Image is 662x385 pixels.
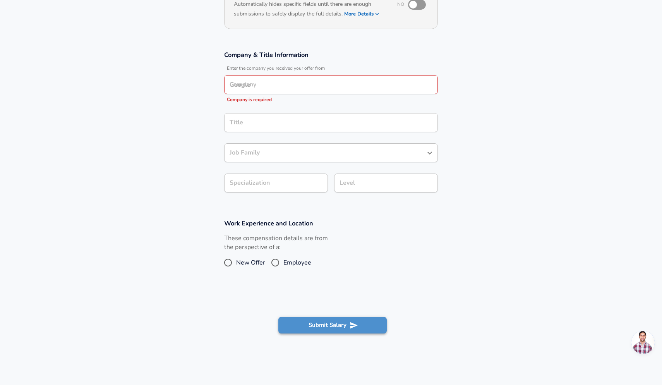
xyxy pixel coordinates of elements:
span: Company is required [227,96,272,103]
button: Submit Salary [278,317,387,333]
input: Specialization [224,174,328,192]
h3: Work Experience and Location [224,219,438,228]
span: Enter the company you received your offer from [224,65,438,71]
input: Google [228,79,434,91]
button: Open [424,148,435,158]
input: Software Engineer [228,147,423,159]
input: L3 [338,177,434,189]
label: These compensation details are from the perspective of a: [224,234,328,252]
span: No [397,1,404,7]
input: Software Engineer [228,117,434,129]
h3: Company & Title Information [224,50,438,59]
button: More Details [344,9,380,19]
span: Employee [283,258,311,267]
div: Open chat [631,331,655,354]
span: New Offer [236,258,265,267]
